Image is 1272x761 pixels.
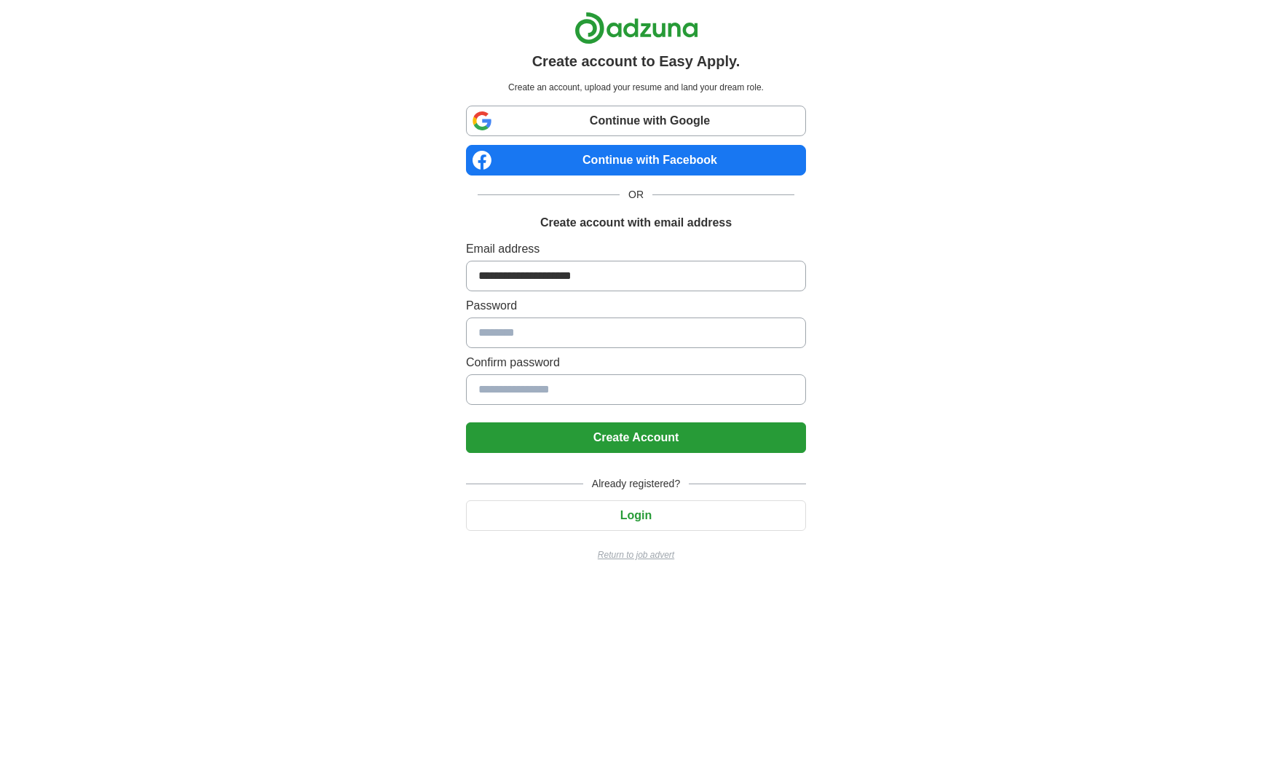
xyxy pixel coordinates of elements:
[532,50,740,72] h1: Create account to Easy Apply.
[466,354,806,371] label: Confirm password
[466,500,806,531] button: Login
[466,297,806,315] label: Password
[469,81,803,94] p: Create an account, upload your resume and land your dream role.
[466,106,806,136] a: Continue with Google
[574,12,698,44] img: Adzuna logo
[466,240,806,258] label: Email address
[466,422,806,453] button: Create Account
[466,548,806,561] a: Return to job advert
[540,214,732,232] h1: Create account with email address
[466,145,806,176] a: Continue with Facebook
[583,476,689,492] span: Already registered?
[620,187,652,202] span: OR
[466,509,806,521] a: Login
